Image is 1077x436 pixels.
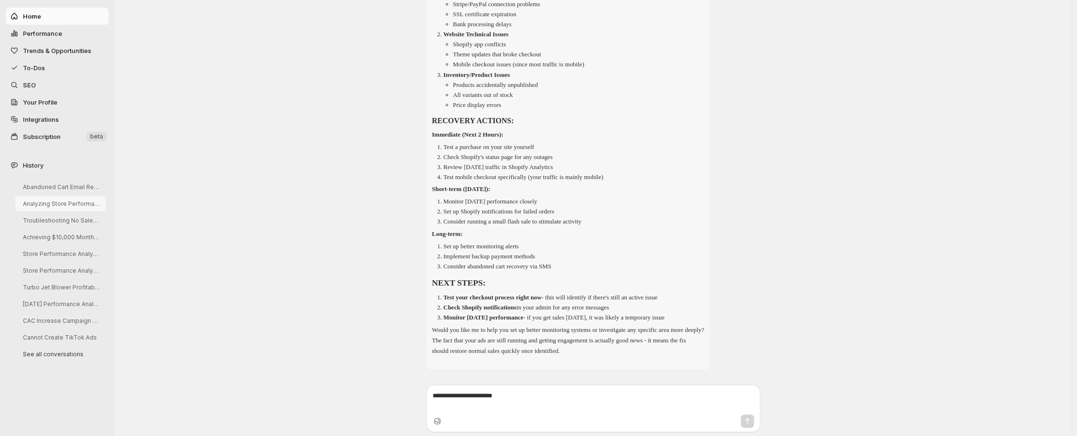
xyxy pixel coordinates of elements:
[6,59,109,76] button: To-Dos
[15,196,106,211] button: Analyzing Store Performance for Sales Issues
[23,116,59,123] span: Integrations
[6,42,109,59] button: Trends & Opportunities
[23,30,62,37] span: Performance
[432,230,463,237] strong: Long-term:
[444,31,509,38] strong: Website Technical Issues
[444,153,553,160] p: Check Shopify's status page for any outages
[444,314,524,321] strong: Monitor [DATE] performance
[444,198,538,205] p: Monitor [DATE] performance closely
[444,263,551,270] p: Consider abandoned cart recovery via SMS
[453,80,704,90] li: Products accidentally unpublished
[453,90,704,100] li: All variants out of stock
[6,94,109,111] a: Your Profile
[444,294,658,301] p: - this will identify if there's still an active issue
[444,71,510,78] strong: Inventory/Product Issues
[432,278,486,287] strong: NEXT STEPS:
[444,294,542,301] strong: Test your checkout process right now
[15,180,106,194] button: Abandoned Cart Email Recovery Strategy
[23,81,36,89] span: SEO
[453,50,704,59] li: Theme updates that broke checkout
[15,347,106,362] button: See all conversations
[23,12,41,20] span: Home
[444,173,603,181] p: Test mobile checkout specifically (your traffic is mainly mobile)
[444,218,582,225] p: Consider running a small flash sale to stimulate activity
[6,76,109,94] a: SEO
[23,133,61,140] span: Subscription
[15,246,106,261] button: Store Performance Analysis and Recommendations
[453,100,704,110] li: Price display errors
[432,117,514,125] strong: RECOVERY ACTIONS:
[15,297,106,311] button: [DATE] Performance Analysis
[432,185,490,192] strong: Short-term ([DATE]):
[444,143,534,150] p: Test a purchase on your site yourself
[90,133,103,140] span: beta
[444,163,553,170] p: Review [DATE] traffic in Shopify Analytics
[432,325,704,356] p: Would you like me to help you set up better monitoring systems or investigate any specific area m...
[23,64,45,72] span: To-Dos
[453,10,704,19] li: SSL certificate expiration
[444,253,535,260] p: Implement backup payment methods
[23,160,43,170] span: History
[453,60,704,69] li: Mobile checkout issues (since most traffic is mobile)
[15,230,106,245] button: Achieving $10,000 Monthly Sales Goal
[23,98,57,106] span: Your Profile
[444,208,555,215] p: Set up Shopify notifications for failed orders
[15,313,106,328] button: CAC Increase Campaign Analysis
[15,280,106,295] button: Turbo Jet Blower Profitability Analysis
[15,330,106,345] button: Cannot Create TikTok Ads
[6,25,109,42] button: Performance
[6,8,109,25] button: Home
[453,40,704,49] li: Shopify app conflicts
[432,131,504,138] strong: Immediate (Next 2 Hours):
[444,304,609,311] p: in your admin for any error messages
[6,128,109,145] button: Subscription
[444,304,517,311] strong: Check Shopify notifications
[15,213,106,228] button: Troubleshooting No Sales Issue
[453,20,704,29] li: Bank processing delays
[15,263,106,278] button: Store Performance Analysis and Recommendations
[23,47,91,54] span: Trends & Opportunities
[444,243,519,250] p: Set up better monitoring alerts
[444,314,665,321] p: - if you get sales [DATE], it was likely a temporary issue
[6,111,109,128] a: Integrations
[433,416,442,426] button: Upload image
